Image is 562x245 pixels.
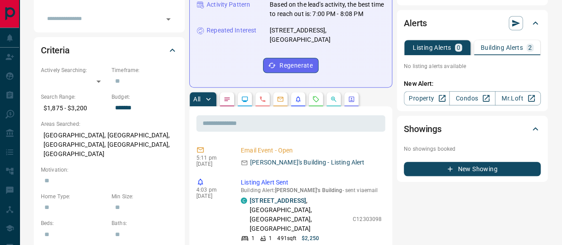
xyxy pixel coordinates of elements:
[241,187,382,193] p: Building Alert : - sent via email
[295,96,302,103] svg: Listing Alerts
[404,62,541,70] p: No listing alerts available
[250,158,364,167] p: [PERSON_NAME]'s Building - Listing Alert
[196,193,227,199] p: [DATE]
[404,145,541,153] p: No showings booked
[457,44,460,51] p: 0
[196,161,227,167] p: [DATE]
[41,43,70,57] h2: Criteria
[404,91,450,105] a: Property
[277,234,296,242] p: 491 sqft
[449,91,495,105] a: Condos
[251,234,255,242] p: 1
[196,155,227,161] p: 5:11 pm
[41,120,178,128] p: Areas Searched:
[41,40,178,61] div: Criteria
[112,219,178,227] p: Baths:
[330,96,337,103] svg: Opportunities
[112,93,178,101] p: Budget:
[112,193,178,201] p: Min Size:
[41,166,178,174] p: Motivation:
[112,66,178,74] p: Timeframe:
[41,193,107,201] p: Home Type:
[196,187,227,193] p: 4:03 pm
[348,96,355,103] svg: Agent Actions
[193,96,200,102] p: All
[241,178,382,187] p: Listing Alert Sent
[275,187,343,193] span: [PERSON_NAME]'s Building
[353,215,382,223] p: C12303098
[41,66,107,74] p: Actively Searching:
[481,44,523,51] p: Building Alerts
[250,197,306,204] a: [STREET_ADDRESS]
[263,58,319,73] button: Regenerate
[404,122,442,136] h2: Showings
[277,96,284,103] svg: Emails
[241,96,248,103] svg: Lead Browsing Activity
[269,234,272,242] p: 1
[41,101,107,116] p: $1,875 - $3,200
[41,128,178,161] p: [GEOGRAPHIC_DATA], [GEOGRAPHIC_DATA], [GEOGRAPHIC_DATA], [GEOGRAPHIC_DATA], [GEOGRAPHIC_DATA]
[302,234,319,242] p: $2,250
[404,79,541,88] p: New Alert:
[41,93,107,101] p: Search Range:
[41,219,107,227] p: Beds:
[312,96,319,103] svg: Requests
[404,12,541,34] div: Alerts
[241,197,247,204] div: condos.ca
[404,16,427,30] h2: Alerts
[404,118,541,140] div: Showings
[250,196,348,233] p: , [GEOGRAPHIC_DATA], [GEOGRAPHIC_DATA], [GEOGRAPHIC_DATA]
[413,44,451,51] p: Listing Alerts
[528,44,532,51] p: 2
[259,96,266,103] svg: Calls
[495,91,541,105] a: Mr.Loft
[162,13,175,25] button: Open
[241,146,382,155] p: Email Event - Open
[270,26,385,44] p: [STREET_ADDRESS], [GEOGRAPHIC_DATA]
[223,96,231,103] svg: Notes
[404,162,541,176] button: New Showing
[207,26,256,35] p: Repeated Interest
